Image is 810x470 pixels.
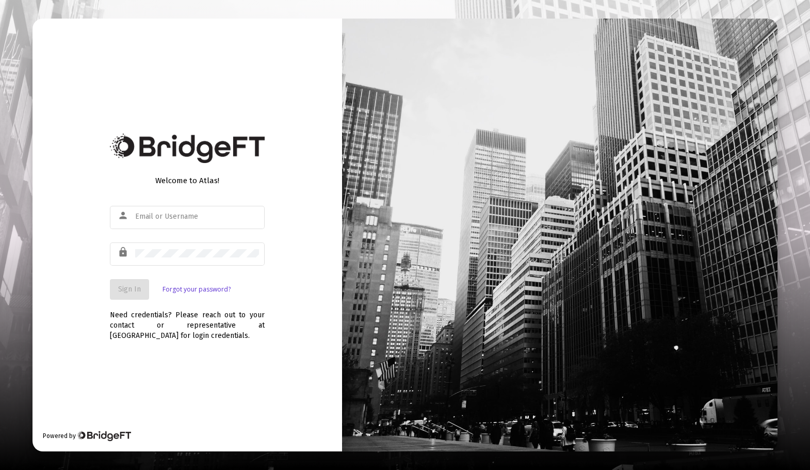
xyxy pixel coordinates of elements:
[110,134,265,163] img: Bridge Financial Technology Logo
[163,284,231,295] a: Forgot your password?
[43,431,131,441] div: Powered by
[118,209,130,222] mat-icon: person
[110,175,265,186] div: Welcome to Atlas!
[118,285,141,294] span: Sign In
[110,300,265,341] div: Need credentials? Please reach out to your contact or representative at [GEOGRAPHIC_DATA] for log...
[135,213,259,221] input: Email or Username
[118,246,130,258] mat-icon: lock
[110,279,149,300] button: Sign In
[77,431,131,441] img: Bridge Financial Technology Logo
